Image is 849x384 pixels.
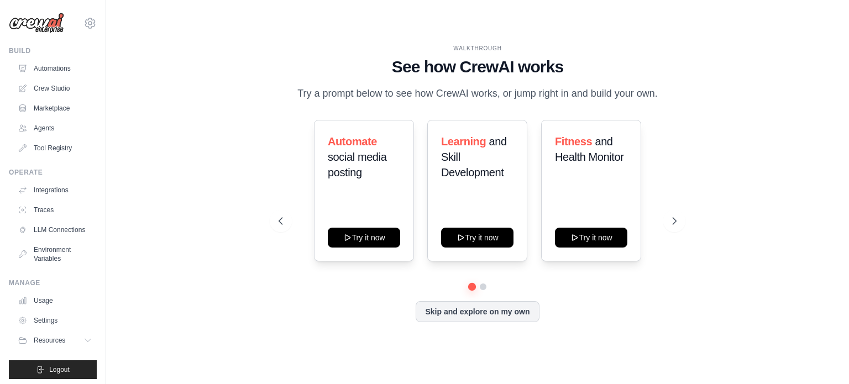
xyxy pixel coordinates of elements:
[416,301,539,322] button: Skip and explore on my own
[13,312,97,329] a: Settings
[13,332,97,349] button: Resources
[13,221,97,239] a: LLM Connections
[328,228,400,248] button: Try it now
[13,241,97,267] a: Environment Variables
[49,365,70,374] span: Logout
[279,44,677,52] div: WALKTHROUGH
[9,13,64,34] img: Logo
[13,201,97,219] a: Traces
[13,181,97,199] a: Integrations
[13,139,97,157] a: Tool Registry
[279,57,677,77] h1: See how CrewAI works
[9,168,97,177] div: Operate
[555,135,592,148] span: Fitness
[13,80,97,97] a: Crew Studio
[441,135,486,148] span: Learning
[441,228,513,248] button: Try it now
[555,135,623,163] span: and Health Monitor
[9,278,97,287] div: Manage
[555,228,627,248] button: Try it now
[9,360,97,379] button: Logout
[13,119,97,137] a: Agents
[328,151,386,178] span: social media posting
[13,60,97,77] a: Automations
[441,135,507,178] span: and Skill Development
[34,336,65,345] span: Resources
[13,99,97,117] a: Marketplace
[13,292,97,309] a: Usage
[9,46,97,55] div: Build
[292,86,663,102] p: Try a prompt below to see how CrewAI works, or jump right in and build your own.
[328,135,377,148] span: Automate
